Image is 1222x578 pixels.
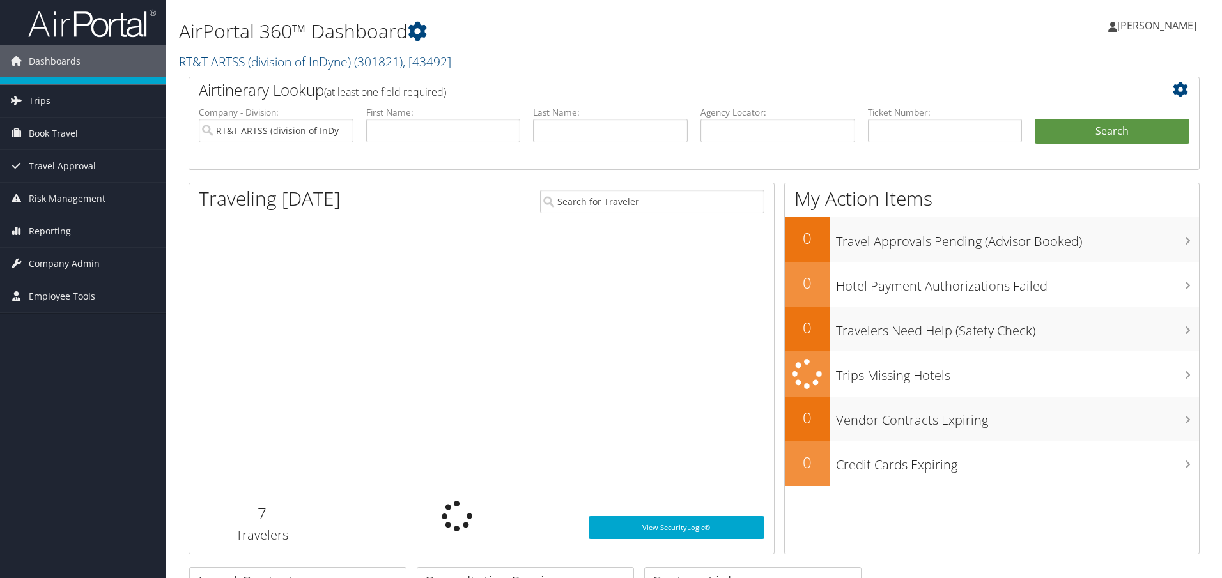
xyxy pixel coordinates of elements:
[836,360,1199,384] h3: Trips Missing Hotels
[785,307,1199,351] a: 0Travelers Need Help (Safety Check)
[1117,19,1196,33] span: [PERSON_NAME]
[868,106,1023,119] label: Ticket Number:
[324,85,446,99] span: (at least one field required)
[785,441,1199,486] a: 0Credit Cards Expiring
[199,526,326,544] h3: Travelers
[785,452,830,473] h2: 0
[785,217,1199,262] a: 0Travel Approvals Pending (Advisor Booked)
[785,407,830,429] h2: 0
[29,118,78,149] span: Book Travel
[785,262,1199,307] a: 0Hotel Payment Authorizations Failed
[403,53,451,70] span: , [ 43492 ]
[785,351,1199,397] a: Trips Missing Hotels
[354,53,403,70] span: ( 301821 )
[785,397,1199,441] a: 0Vendor Contracts Expiring
[179,18,866,45] h1: AirPortal 360™ Dashboard
[836,450,1199,474] h3: Credit Cards Expiring
[836,405,1199,429] h3: Vendor Contracts Expiring
[28,8,156,38] img: airportal-logo.png
[199,106,353,119] label: Company - Division:
[540,190,764,213] input: Search for Traveler
[589,516,764,539] a: View SecurityLogic®
[1035,119,1189,144] button: Search
[785,272,830,294] h2: 0
[533,106,688,119] label: Last Name:
[179,53,451,70] a: RT&T ARTSS (division of InDyne)
[836,226,1199,250] h3: Travel Approvals Pending (Advisor Booked)
[836,271,1199,295] h3: Hotel Payment Authorizations Failed
[199,79,1105,101] h2: Airtinerary Lookup
[29,45,81,77] span: Dashboards
[1108,6,1209,45] a: [PERSON_NAME]
[700,106,855,119] label: Agency Locator:
[29,280,95,312] span: Employee Tools
[785,227,830,249] h2: 0
[29,215,71,247] span: Reporting
[29,183,105,215] span: Risk Management
[836,316,1199,340] h3: Travelers Need Help (Safety Check)
[29,150,96,182] span: Travel Approval
[199,503,326,524] h2: 7
[29,85,50,117] span: Trips
[785,185,1199,212] h1: My Action Items
[29,248,100,280] span: Company Admin
[199,185,341,212] h1: Traveling [DATE]
[785,317,830,338] h2: 0
[366,106,521,119] label: First Name:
